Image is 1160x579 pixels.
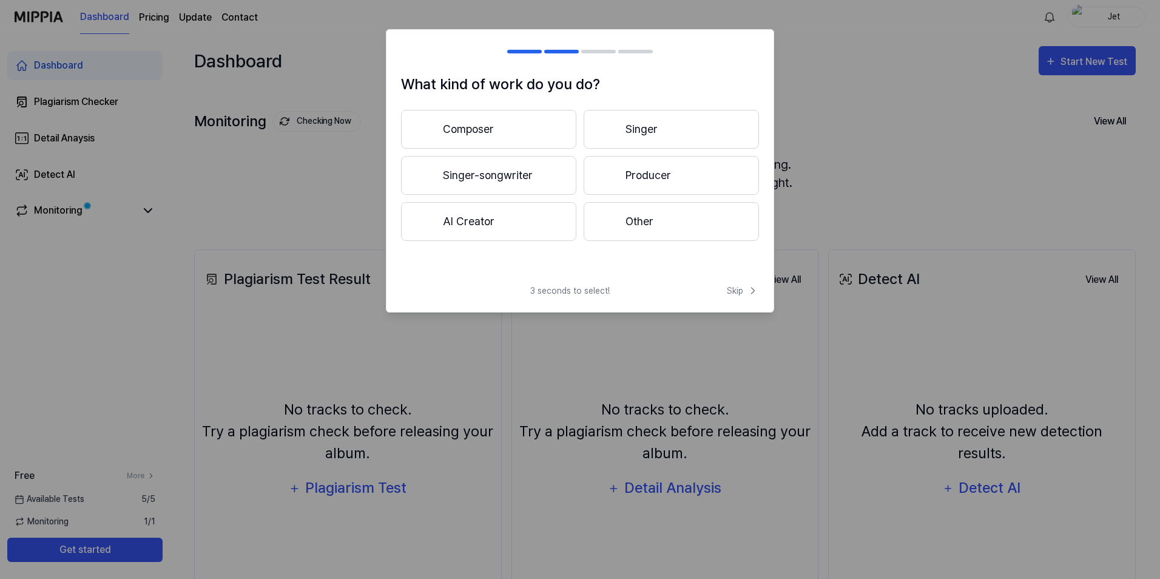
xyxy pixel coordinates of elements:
button: Producer [584,156,759,195]
h1: What kind of work do you do? [401,73,759,95]
button: AI Creator [401,202,576,241]
span: 3 seconds to select! [530,285,610,297]
button: Singer-songwriter [401,156,576,195]
button: Singer [584,110,759,149]
button: Other [584,202,759,241]
span: Skip [727,285,759,297]
button: Skip [724,285,759,297]
button: Composer [401,110,576,149]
